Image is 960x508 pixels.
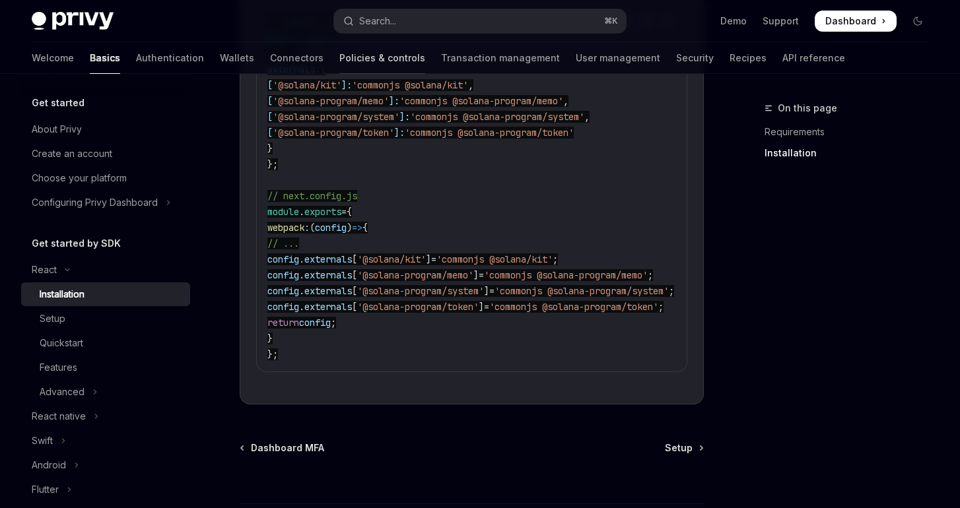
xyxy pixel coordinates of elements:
[267,95,273,107] span: [
[267,143,273,154] span: }
[468,79,473,91] span: ,
[32,236,121,251] h5: Get started by SDK
[352,269,357,281] span: [
[267,158,278,170] span: };
[441,42,560,74] a: Transaction management
[304,285,352,297] span: externals
[604,16,618,26] span: ⌘ K
[251,441,324,455] span: Dashboard MFA
[658,301,664,313] span: ;
[267,269,299,281] span: config
[357,253,426,265] span: '@solana/kit'
[362,222,368,234] span: {
[267,127,273,139] span: [
[32,433,53,449] div: Swift
[389,95,399,107] span: ]:
[553,253,558,265] span: ;
[21,429,190,453] button: Toggle Swift section
[357,301,479,313] span: '@solana-program/token'
[479,269,484,281] span: =
[220,42,254,74] a: Wallets
[584,111,590,123] span: ,
[730,42,767,74] a: Recipes
[310,222,315,234] span: (
[21,478,190,501] button: Toggle Flutter section
[299,253,304,265] span: .
[267,317,299,329] span: return
[267,238,299,249] span: // ...
[431,253,436,265] span: =
[352,222,362,234] span: =>
[394,127,405,139] span: ]:
[299,317,331,329] span: config
[21,166,190,190] a: Choose your platform
[347,222,352,234] span: )
[576,42,660,74] a: User management
[315,222,347,234] span: config
[40,311,65,327] div: Setup
[778,100,837,116] span: On this page
[765,121,939,143] a: Requirements
[267,253,299,265] span: config
[304,269,352,281] span: externals
[334,9,626,33] button: Open search
[815,11,897,32] a: Dashboard
[299,269,304,281] span: .
[32,262,57,278] div: React
[136,42,204,74] a: Authentication
[331,317,336,329] span: ;
[21,258,190,282] button: Toggle React section
[763,15,799,28] a: Support
[273,79,341,91] span: '@solana/kit'
[676,42,714,74] a: Security
[32,42,74,74] a: Welcome
[720,15,747,28] a: Demo
[304,222,310,234] span: :
[267,206,299,218] span: module
[563,95,568,107] span: ,
[357,285,484,297] span: '@solana-program/system'
[299,301,304,313] span: .
[32,195,158,210] div: Configuring Privy Dashboard
[21,331,190,355] a: Quickstart
[267,301,299,313] span: config
[40,335,83,351] div: Quickstart
[21,117,190,141] a: About Privy
[665,441,693,455] span: Setup
[489,301,658,313] span: 'commonjs @solana-program/token'
[21,142,190,166] a: Create an account
[273,127,394,139] span: '@solana-program/token'
[765,143,939,164] a: Installation
[352,253,357,265] span: [
[473,269,479,281] span: ]
[21,380,190,404] button: Toggle Advanced section
[426,253,431,265] span: ]
[304,253,352,265] span: externals
[21,404,190,428] button: Toggle React native section
[347,206,352,218] span: {
[495,285,669,297] span: 'commonjs @solana-program/system'
[32,170,127,186] div: Choose your platform
[267,348,278,360] span: };
[436,253,553,265] span: 'commonjs @solana/kit'
[484,285,489,297] span: ]
[648,269,653,281] span: ;
[484,269,648,281] span: 'commonjs @solana-program/memo'
[273,95,389,107] span: '@solana-program/memo'
[40,286,85,302] div: Installation
[907,11,928,32] button: Toggle dark mode
[304,301,352,313] span: externals
[21,282,190,306] a: Installation
[341,79,352,91] span: ]:
[339,42,425,74] a: Policies & controls
[267,333,273,344] span: }
[352,79,468,91] span: 'commonjs @solana/kit'
[32,146,112,162] div: Create an account
[273,111,399,123] span: '@solana-program/system'
[21,191,190,214] button: Toggle Configuring Privy Dashboard section
[410,111,584,123] span: 'commonjs @solana-program/system'
[32,121,82,137] div: About Privy
[267,79,273,91] span: [
[484,301,489,313] span: =
[267,222,304,234] span: webpack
